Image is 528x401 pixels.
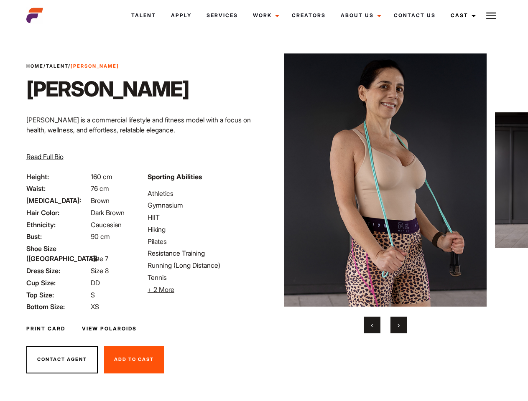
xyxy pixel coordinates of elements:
a: About Us [333,4,386,27]
li: Pilates [148,236,259,246]
span: Dress Size: [26,266,89,276]
span: Height: [26,172,89,182]
img: cropped-aefm-brand-fav-22-square.png [26,7,43,24]
strong: [PERSON_NAME] [71,63,119,69]
a: Cast [443,4,481,27]
li: Gymnasium [148,200,259,210]
span: Ethnicity: [26,220,89,230]
span: Next [398,321,400,329]
strong: Sporting Abilities [148,173,202,181]
a: Contact Us [386,4,443,27]
a: Talent [124,4,163,27]
li: Resistance Training [148,248,259,258]
span: 76 cm [91,184,109,193]
h1: [PERSON_NAME] [26,76,189,102]
span: Caucasian [91,221,122,229]
p: [PERSON_NAME] is a commercial lifestyle and fitness model with a focus on health, wellness, and e... [26,115,259,135]
span: Size 7 [91,254,108,263]
img: Burger icon [486,11,496,21]
span: Hair Color: [26,208,89,218]
li: Tennis [148,272,259,282]
span: Read Full Bio [26,152,64,161]
a: Services [199,4,245,27]
span: Size 8 [91,266,109,275]
a: View Polaroids [82,325,137,332]
span: 160 cm [91,173,112,181]
span: 90 cm [91,232,110,241]
button: Read Full Bio [26,152,64,162]
a: Print Card [26,325,65,332]
span: XS [91,302,99,311]
span: Previous [371,321,373,329]
li: Hiking [148,224,259,234]
span: S [91,291,95,299]
span: Add To Cast [114,356,154,362]
span: Brown [91,196,110,205]
span: + 2 More [148,285,174,294]
span: / / [26,63,119,70]
span: Bottom Size: [26,302,89,312]
span: DD [91,279,100,287]
li: Running (Long Distance) [148,260,259,270]
span: Top Size: [26,290,89,300]
span: Cup Size: [26,278,89,288]
span: Shoe Size ([GEOGRAPHIC_DATA]): [26,244,89,264]
p: Through her modeling and wellness brand, HEAL, she inspires others on their wellness journeys—cha... [26,142,259,172]
li: HIIT [148,212,259,222]
a: Apply [163,4,199,27]
span: Dark Brown [91,208,125,217]
button: Contact Agent [26,346,98,373]
li: Athletics [148,188,259,198]
button: Add To Cast [104,346,164,373]
span: [MEDICAL_DATA]: [26,195,89,206]
a: Creators [284,4,333,27]
a: Talent [46,63,68,69]
span: Bust: [26,231,89,241]
span: Waist: [26,183,89,193]
a: Home [26,63,43,69]
a: Work [245,4,284,27]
